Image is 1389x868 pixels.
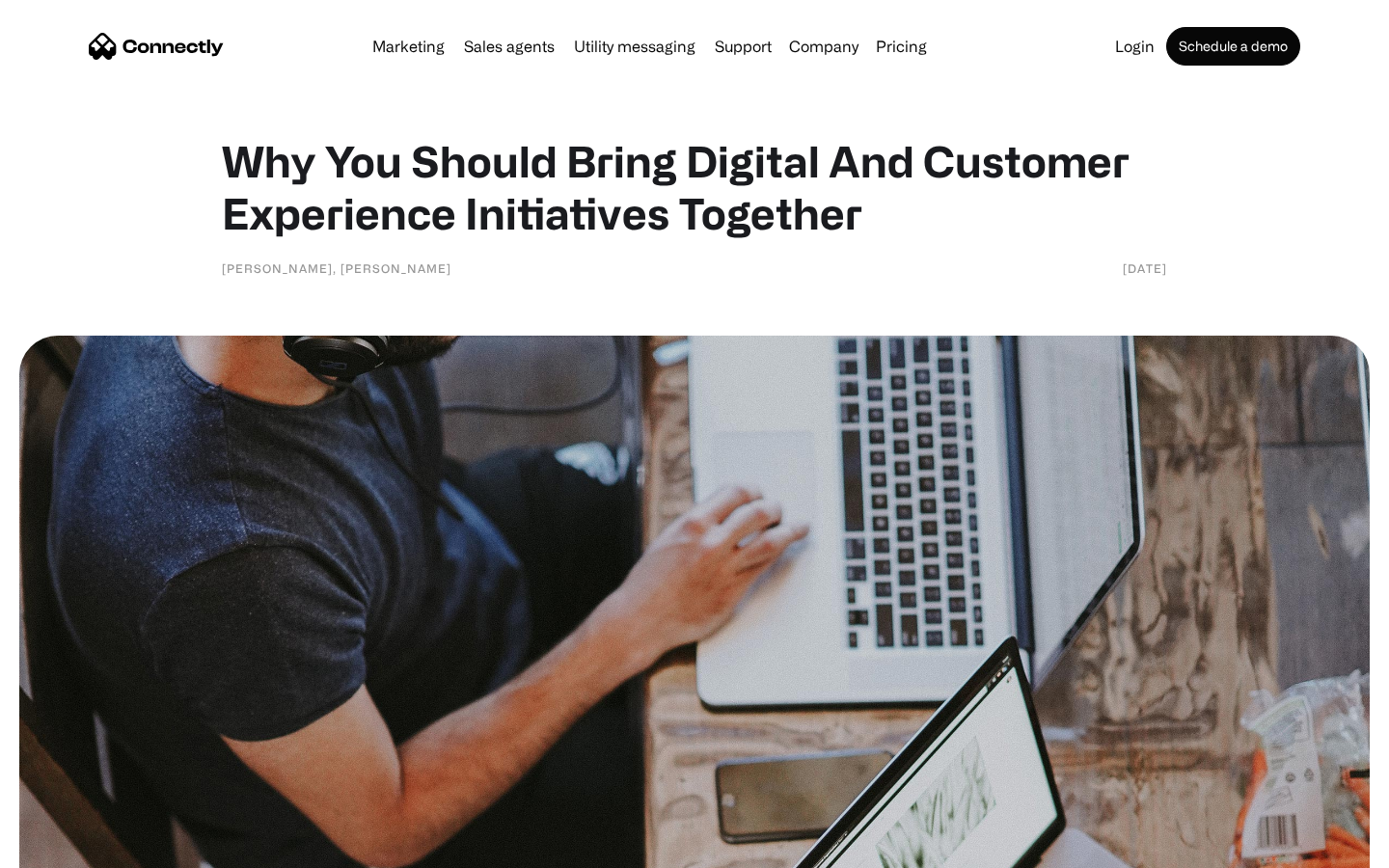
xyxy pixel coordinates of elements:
[456,39,562,54] a: Sales agents
[707,39,779,54] a: Support
[39,834,116,861] ul: Language list
[19,834,116,861] aside: Language selected: English
[789,33,858,60] div: Company
[365,39,452,54] a: Marketing
[222,135,1167,239] h1: Why You Should Bring Digital And Customer Experience Initiatives Together
[1107,39,1162,54] a: Login
[1123,258,1167,278] div: [DATE]
[566,39,703,54] a: Utility messaging
[1166,27,1300,66] a: Schedule a demo
[222,258,451,278] div: [PERSON_NAME], [PERSON_NAME]
[868,39,935,54] a: Pricing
